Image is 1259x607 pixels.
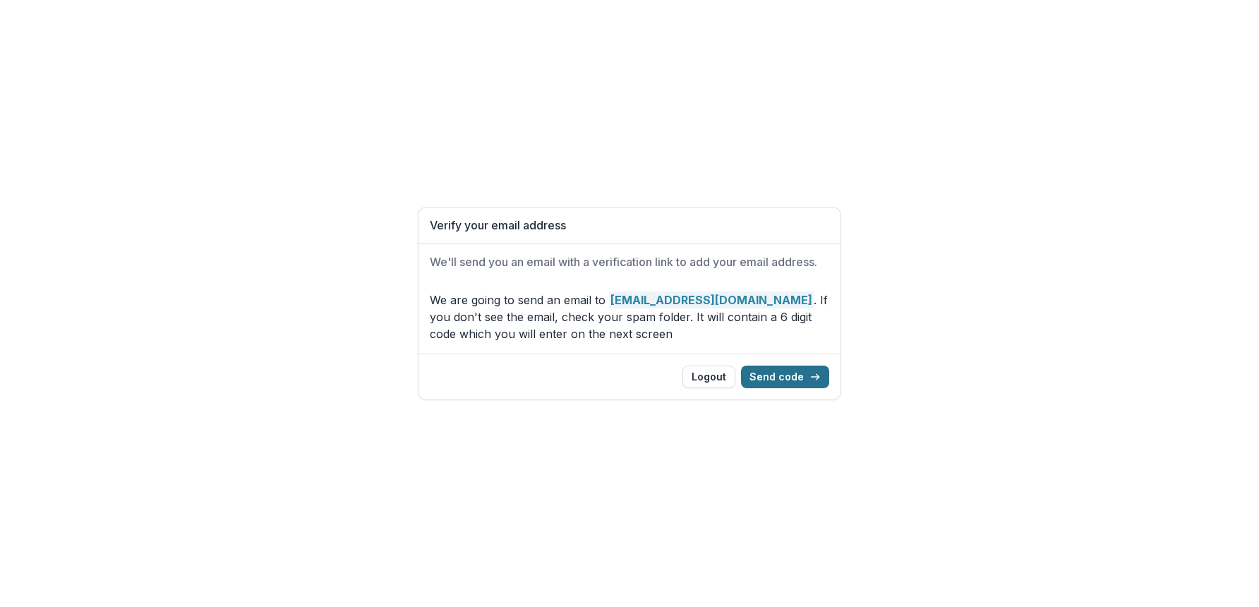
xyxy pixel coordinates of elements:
button: Send code [741,366,829,388]
p: We are going to send an email to . If you don't see the email, check your spam folder. It will co... [430,292,829,342]
button: Logout [682,366,735,388]
h2: We'll send you an email with a verification link to add your email address. [430,256,829,269]
strong: [EMAIL_ADDRESS][DOMAIN_NAME] [609,292,814,308]
h1: Verify your email address [430,219,829,232]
